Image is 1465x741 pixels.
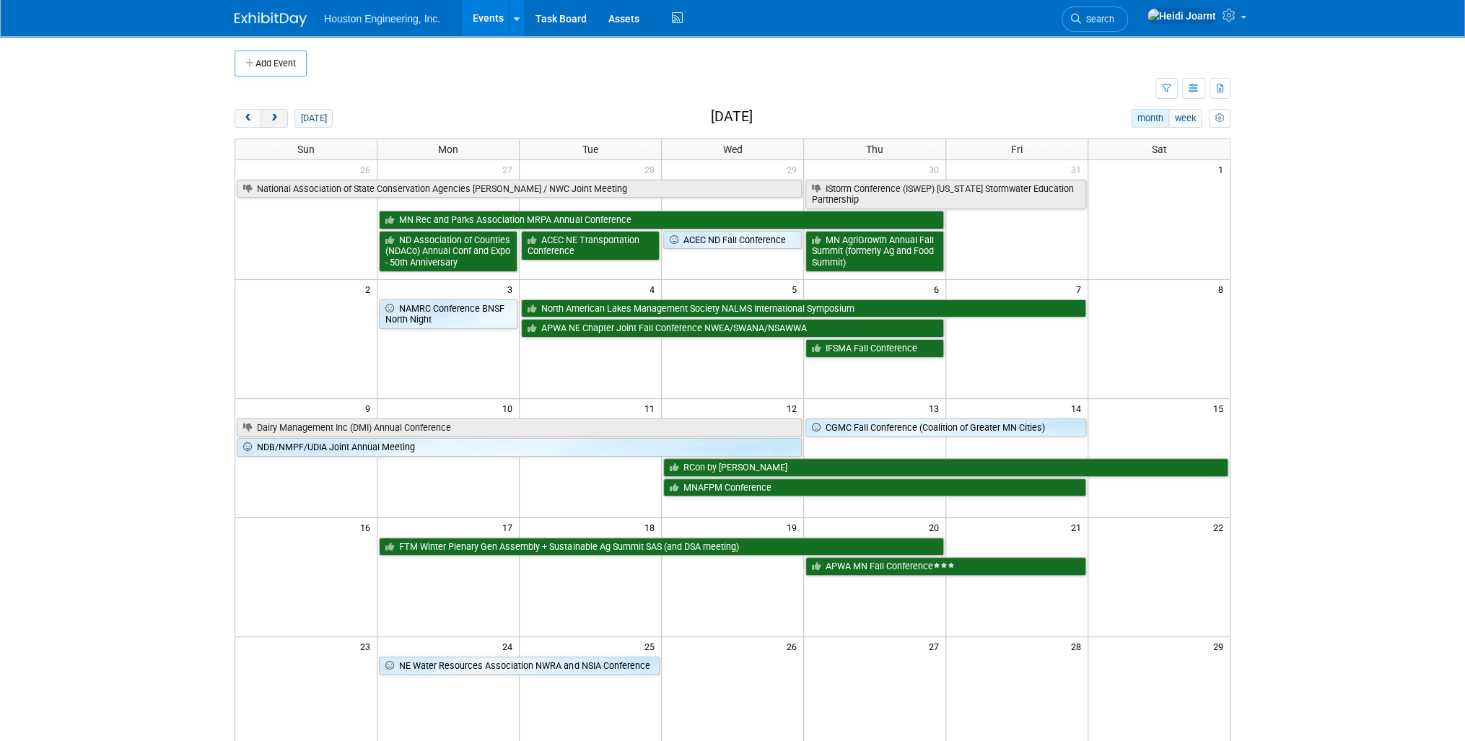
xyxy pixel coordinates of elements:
i: Personalize Calendar [1215,114,1224,123]
img: ExhibitDay [235,12,307,27]
span: 26 [359,160,377,178]
span: 31 [1070,160,1088,178]
a: National Association of State Conservation Agencies [PERSON_NAME] / NWC Joint Meeting [237,180,802,198]
span: 29 [1212,637,1230,655]
span: 28 [1070,637,1088,655]
span: 25 [643,637,661,655]
a: IFSMA Fall Conference [805,339,944,358]
a: CGMC Fall Conference (Coalition of Greater MN Cities) [805,418,1086,437]
button: myCustomButton [1209,109,1230,128]
a: NDB/NMPF/UDIA Joint Annual Meeting [237,438,802,457]
span: Mon [438,144,458,155]
span: 5 [790,280,803,298]
span: 26 [785,637,803,655]
span: Thu [866,144,883,155]
span: 11 [643,399,661,417]
span: 27 [501,160,519,178]
span: 2 [364,280,377,298]
span: 15 [1212,399,1230,417]
button: week [1168,109,1202,128]
span: 14 [1070,399,1088,417]
a: APWA MN Fall Conference [805,557,1086,576]
a: MN AgriGrowth Annual Fall Summit (formerly Ag and Food Summit) [805,231,944,272]
span: Wed [722,144,742,155]
span: 27 [927,637,945,655]
span: 3 [506,280,519,298]
span: Sat [1151,144,1166,155]
a: APWA NE Chapter Joint Fall Conference NWEA/SWANA/NSAWWA [521,319,944,338]
span: Fri [1011,144,1023,155]
span: Tue [582,144,598,155]
button: Add Event [235,51,307,76]
a: ND Association of Counties (NDACo) Annual Conf and Expo - 50th Anniversary [379,231,517,272]
span: 24 [501,637,519,655]
h2: [DATE] [711,109,753,125]
span: 4 [648,280,661,298]
span: 1 [1217,160,1230,178]
span: 13 [927,399,945,417]
button: next [261,109,287,128]
span: 17 [501,518,519,536]
a: Search [1062,6,1128,32]
span: 30 [927,160,945,178]
span: 10 [501,399,519,417]
button: prev [235,109,261,128]
a: ACEC ND Fall Conference [663,231,802,250]
span: 22 [1212,518,1230,536]
a: ACEC NE Transportation Conference [521,231,660,260]
span: 9 [364,399,377,417]
button: month [1131,109,1169,128]
span: 20 [927,518,945,536]
a: North American Lakes Management Society NALMS International Symposium [521,299,1085,318]
a: MNAFPM Conference [663,478,1086,497]
span: 16 [359,518,377,536]
button: [DATE] [294,109,333,128]
span: 6 [932,280,945,298]
span: 19 [785,518,803,536]
a: MN Rec and Parks Association MRPA Annual Conference [379,211,943,229]
span: 7 [1075,280,1088,298]
a: NE Water Resources Association NWRA and NSIA Conference [379,657,660,675]
span: 21 [1070,518,1088,536]
a: RCon by [PERSON_NAME] [663,458,1228,477]
a: NAMRC Conference BNSF North Night [379,299,517,329]
span: Houston Engineering, Inc. [324,13,440,25]
span: 28 [643,160,661,178]
span: Sun [297,144,315,155]
span: 12 [785,399,803,417]
span: 18 [643,518,661,536]
span: 8 [1217,280,1230,298]
span: 29 [785,160,803,178]
span: Search [1081,14,1114,25]
a: IStorm Conference (ISWEP) [US_STATE] Stormwater Education Partnership [805,180,1086,209]
span: 23 [359,637,377,655]
a: FTM Winter Plenary Gen Assembly + Sustainable Ag Summit SAS (and DSA meeting) [379,538,943,556]
a: Dairy Management Inc (DMI) Annual Conference [237,418,802,437]
img: Heidi Joarnt [1147,8,1217,24]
